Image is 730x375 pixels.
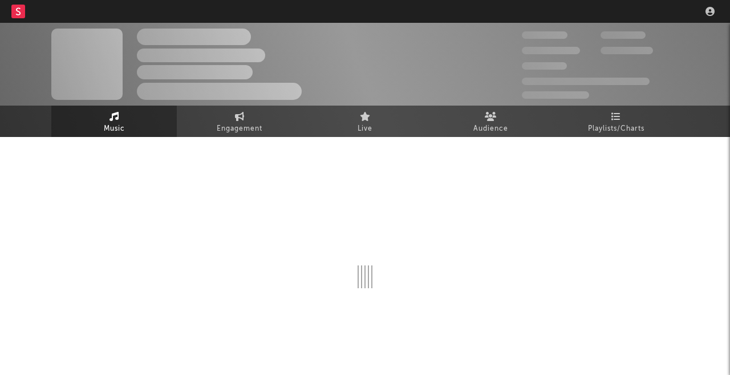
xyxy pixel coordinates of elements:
[302,106,428,137] a: Live
[522,78,650,85] span: 50,000,000 Monthly Listeners
[522,47,580,54] span: 50,000,000
[588,122,644,136] span: Playlists/Charts
[601,31,646,39] span: 100,000
[601,47,653,54] span: 1,000,000
[522,91,589,99] span: Jump Score: 85.0
[358,122,372,136] span: Live
[522,62,567,70] span: 100,000
[428,106,553,137] a: Audience
[217,122,262,136] span: Engagement
[473,122,508,136] span: Audience
[553,106,679,137] a: Playlists/Charts
[104,122,125,136] span: Music
[51,106,177,137] a: Music
[177,106,302,137] a: Engagement
[522,31,567,39] span: 300,000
